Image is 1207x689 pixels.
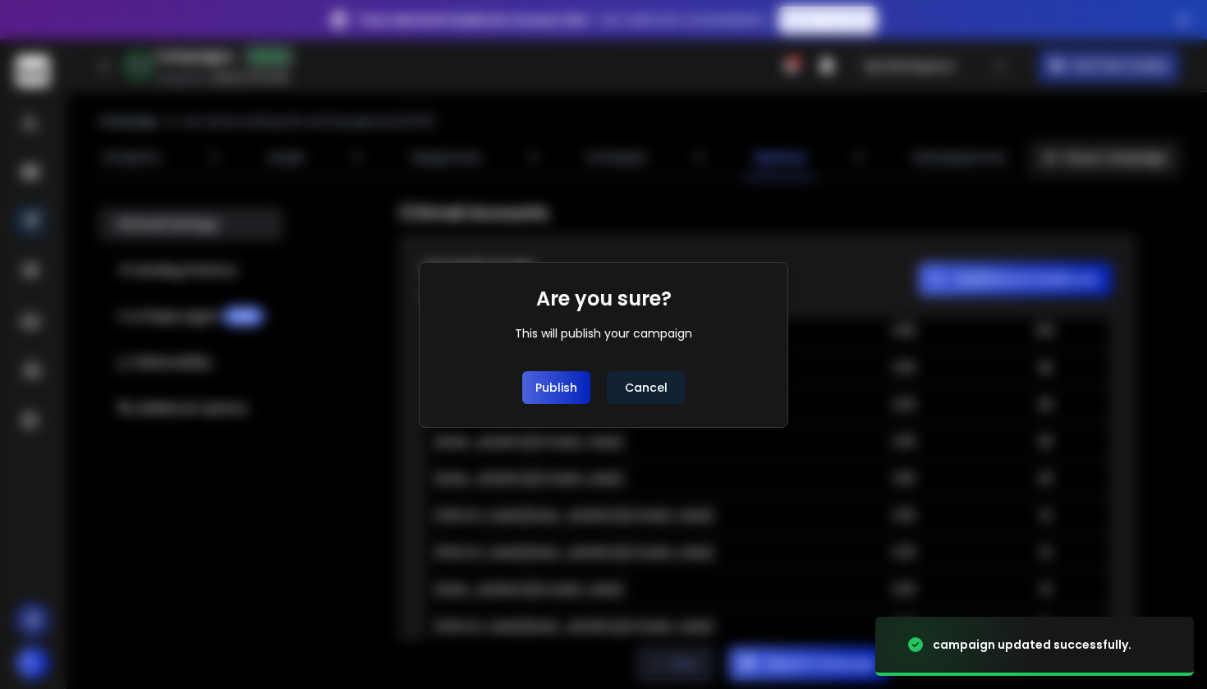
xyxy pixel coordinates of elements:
[522,371,590,404] button: Publish
[607,371,686,404] button: Cancel
[933,636,1131,653] div: campaign updated successfully.
[515,325,692,342] div: This will publish your campaign
[536,286,672,312] h1: Are you sure?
